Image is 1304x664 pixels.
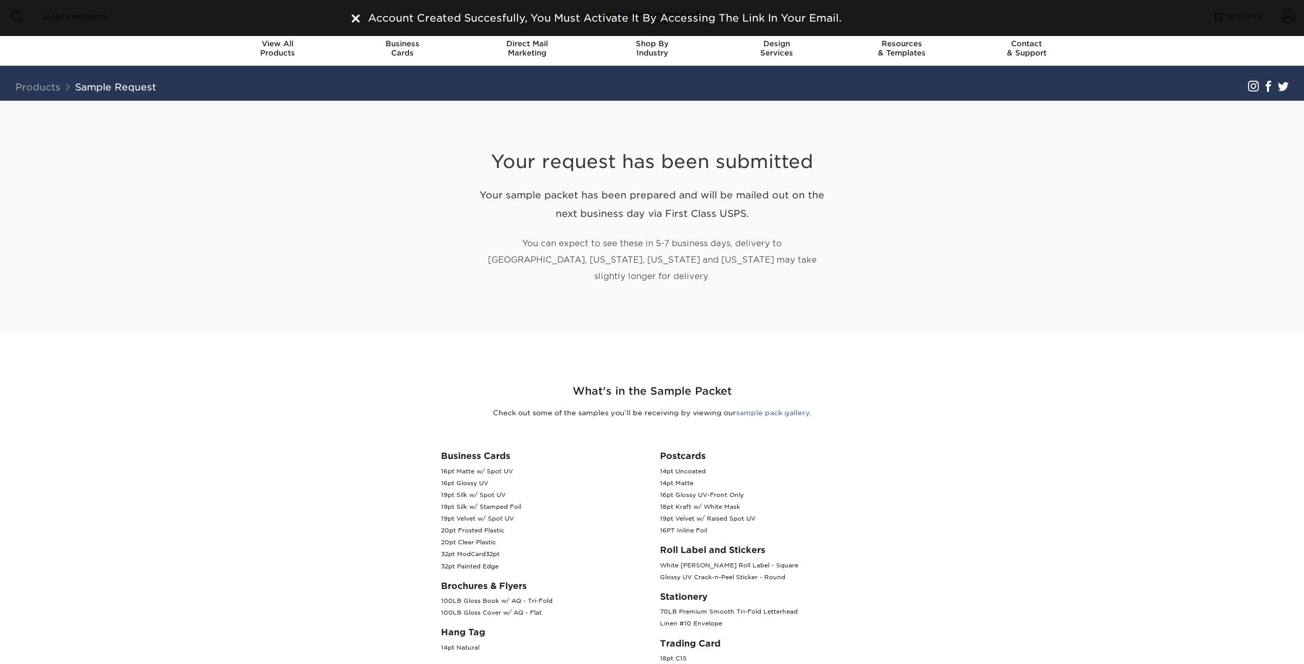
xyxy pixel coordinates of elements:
[660,545,864,555] h3: Roll Label and Stickers
[839,39,964,48] span: Resources
[660,451,864,461] h3: Postcards
[590,39,714,48] span: Shop By
[441,581,645,591] h3: Brochures & Flyers
[964,33,1089,66] a: Contact& Support
[839,33,964,66] a: Resources& Templates
[839,39,964,58] div: & Templates
[368,12,841,24] span: Account Created Succesfully, You Must Activate It By Accessing The Link In Your Email.
[441,595,645,619] p: 100LB Gloss Book w/ AQ - Tri-Fold 100LB Gloss Cover w/ AQ - Flat
[215,39,340,48] span: View All
[441,627,645,637] h3: Hang Tag
[660,560,864,583] p: White [PERSON_NAME] Roll Label - Square Glossy UV Crack-n-Peel Sticker - Round
[590,33,714,66] a: Shop ByIndustry
[441,451,645,461] h3: Business Cards
[472,235,832,285] p: You can expect to see these in 5-7 business days, delivery to [GEOGRAPHIC_DATA], [US_STATE], [US_...
[75,81,156,93] a: Sample Request
[215,33,340,66] a: View AllProducts
[964,39,1089,58] div: & Support
[660,606,864,630] p: 70LB Premium Smooth Tri-Fold Letterhead Linen #10 Envelope
[352,383,953,399] h2: What's in the Sample Packet
[352,14,360,23] img: close
[215,39,340,58] div: Products
[660,592,864,602] h3: Stationery
[736,409,810,417] a: sample pack gallery
[660,466,864,537] p: 14pt Uncoated 14pt Matte 16pt Glossy UV-Front Only 18pt Kraft w/ White Mask 19pt Velvet w/ Raised...
[441,466,645,573] p: 16pt Matte w/ Spot UV 16pt Glossy UV 19pt Silk w/ Spot UV 19pt Silk w/ Stamped Foil 19pt Velvet w...
[15,81,61,93] a: Products
[465,39,590,58] div: Marketing
[472,125,832,173] h1: Your request has been submitted
[472,186,832,224] h2: Your sample packet has been prepared and will be mailed out on the next business day via First Cl...
[714,33,839,66] a: DesignServices
[660,638,864,649] h3: Trading Card
[590,39,714,58] div: Industry
[340,39,465,58] div: Cards
[441,642,645,654] p: 14pt Natural
[465,39,590,48] span: Direct Mail
[340,33,465,66] a: BusinessCards
[714,39,839,48] span: Design
[714,39,839,58] div: Services
[340,39,465,48] span: Business
[352,408,953,418] p: Check out some of the samples you’ll be receiving by viewing our .
[465,33,590,66] a: Direct MailMarketing
[964,39,1089,48] span: Contact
